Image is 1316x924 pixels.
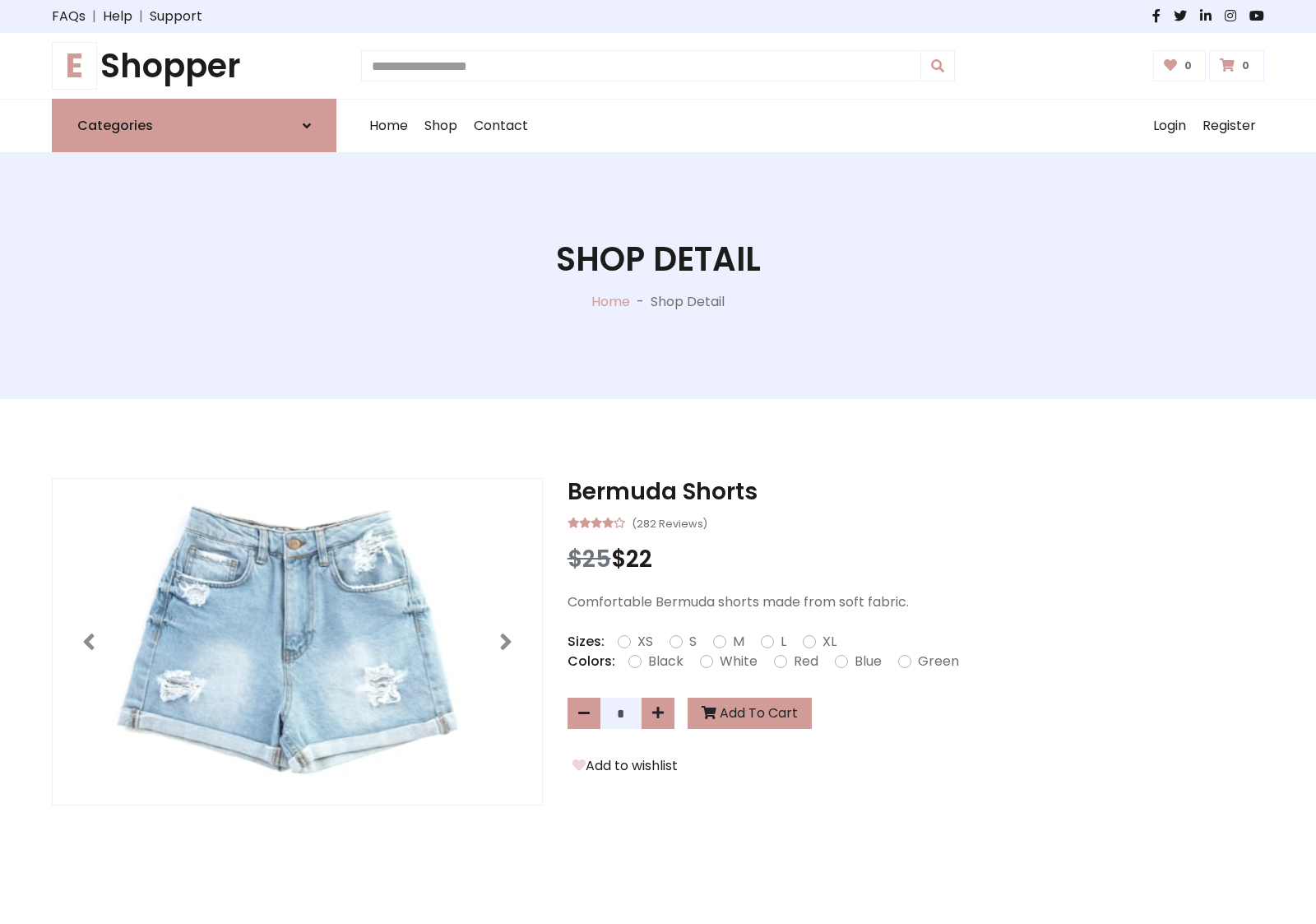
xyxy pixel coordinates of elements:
p: Sizes: [568,632,605,652]
a: Home [361,100,416,152]
a: 0 [1209,50,1264,81]
label: XL [822,632,836,652]
h1: Shop Detail [556,239,761,279]
a: FAQs [52,7,86,26]
span: 22 [626,543,652,575]
img: Image [53,479,542,805]
label: S [689,632,697,652]
label: Green [918,652,959,671]
a: Contact [466,100,536,152]
a: Login [1145,100,1194,152]
p: Comfortable Bermuda shorts made from soft fabric. [568,592,1264,612]
h3: $ [568,546,1264,573]
span: | [86,7,103,26]
label: Red [794,652,818,671]
p: Shop Detail [651,292,725,312]
h3: Bermuda Shorts [568,478,1264,506]
label: White [720,652,758,671]
a: Help [103,7,132,26]
h1: Shopper [52,46,336,86]
button: Add to wishlist [568,755,683,777]
h6: Categories [77,118,153,133]
span: E [52,42,97,90]
label: Black [648,652,683,671]
span: | [132,7,150,26]
a: Categories [52,99,336,152]
small: (282 Reviews) [632,513,707,532]
label: XS [637,632,653,652]
span: 0 [1238,58,1253,73]
label: Blue [855,652,882,671]
p: Colors: [568,652,615,671]
a: Shop [416,100,466,152]
a: Support [150,7,202,26]
a: 0 [1153,50,1207,81]
a: Home [591,292,630,311]
button: Add To Cart [688,698,812,729]
label: L [781,632,786,652]
label: M [733,632,744,652]
a: EShopper [52,46,336,86]
span: $25 [568,543,611,575]
p: - [630,292,651,312]
a: Register [1194,100,1264,152]
span: 0 [1180,58,1196,73]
